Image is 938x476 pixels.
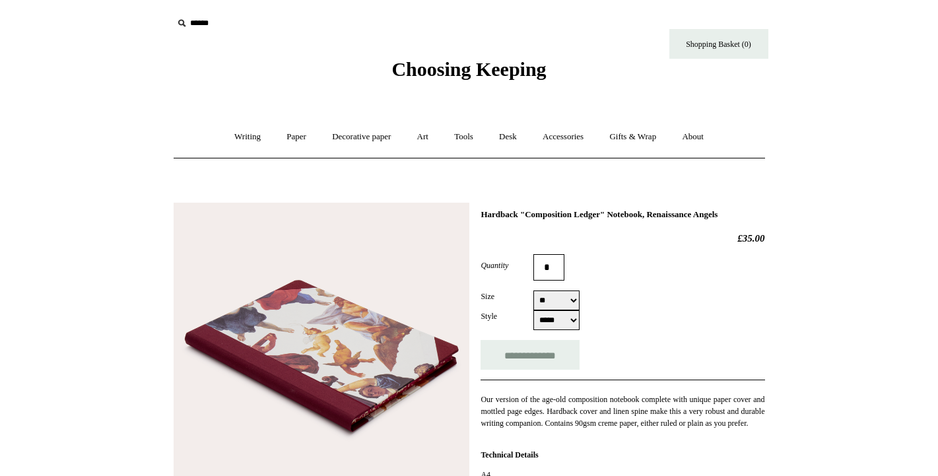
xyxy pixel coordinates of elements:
label: Size [481,290,533,302]
a: About [670,119,716,154]
a: Writing [222,119,273,154]
strong: Technical Details [481,450,538,459]
a: Accessories [531,119,595,154]
a: Shopping Basket (0) [669,29,768,59]
a: Gifts & Wrap [597,119,668,154]
p: Our version of the age-old composition notebook complete with unique paper cover and mottled page... [481,393,764,429]
a: Paper [275,119,318,154]
a: Tools [442,119,485,154]
a: Art [405,119,440,154]
h2: £35.00 [481,232,764,244]
label: Quantity [481,259,533,271]
a: Desk [487,119,529,154]
label: Style [481,310,533,322]
a: Decorative paper [320,119,403,154]
a: Choosing Keeping [391,69,546,78]
span: Choosing Keeping [391,58,546,80]
h1: Hardback "Composition Ledger" Notebook, Renaissance Angels [481,209,764,220]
